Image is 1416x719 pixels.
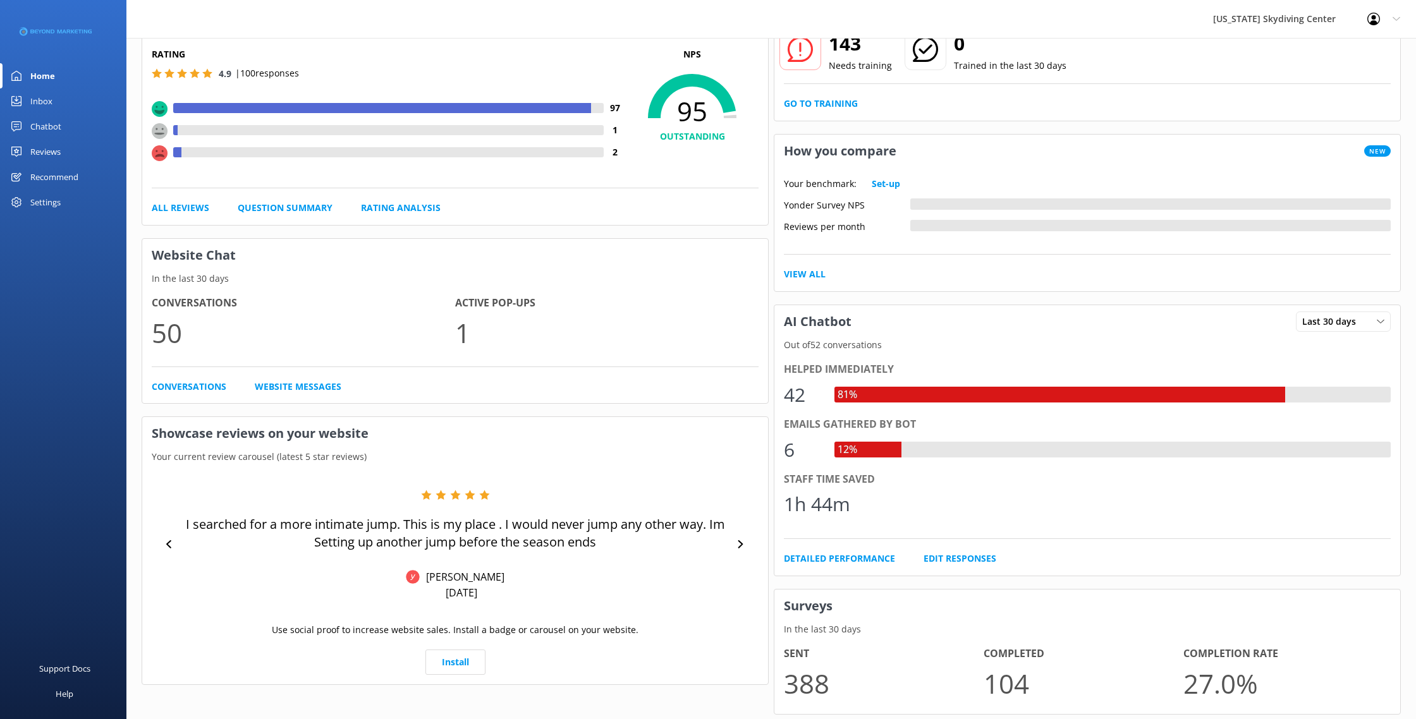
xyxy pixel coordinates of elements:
[152,201,209,215] a: All Reviews
[784,177,857,191] p: Your benchmark:
[872,177,900,191] a: Set-up
[774,305,861,338] h3: AI Chatbot
[784,435,822,465] div: 6
[984,646,1183,662] h4: Completed
[30,63,55,88] div: Home
[142,272,768,286] p: In the last 30 days
[272,623,638,637] p: Use social proof to increase website sales. Install a badge or carousel on your website.
[784,646,984,662] h4: Sent
[425,650,485,675] a: Install
[626,95,759,127] span: 95
[1302,315,1364,329] span: Last 30 days
[774,589,1400,622] h3: Surveys
[1364,145,1391,157] span: New
[56,681,73,706] div: Help
[446,586,477,600] p: [DATE]
[238,201,333,215] a: Question Summary
[784,416,1391,433] div: Emails gathered by bot
[30,190,61,215] div: Settings
[142,450,768,464] p: Your current review carousel (latest 5 star reviews)
[406,570,420,584] img: Yonder
[420,570,504,584] p: [PERSON_NAME]
[235,66,299,80] p: | 100 responses
[784,361,1391,378] div: Helped immediately
[30,88,52,114] div: Inbox
[954,28,1066,59] h2: 0
[774,622,1400,636] p: In the last 30 days
[455,311,759,354] p: 1
[604,101,626,115] h4: 97
[784,380,822,410] div: 42
[784,489,850,519] div: 1h 44m
[152,380,226,394] a: Conversations
[829,59,892,73] p: Needs training
[1183,646,1383,662] h4: Completion Rate
[182,516,728,551] p: I searched for a more intimate jump. This is my place . I would never jump any other way. Im Sett...
[604,123,626,137] h4: 1
[142,239,768,272] h3: Website Chat
[361,201,441,215] a: Rating Analysis
[784,198,910,210] div: Yonder Survey NPS
[1183,662,1383,704] p: 27.0 %
[604,145,626,159] h4: 2
[30,114,61,139] div: Chatbot
[924,552,996,565] a: Edit Responses
[834,442,860,458] div: 12%
[784,97,858,111] a: Go to Training
[784,267,826,281] a: View All
[19,21,92,42] img: 3-1676954853.png
[784,662,984,704] p: 388
[834,387,860,403] div: 81%
[784,471,1391,488] div: Staff time saved
[39,656,90,681] div: Support Docs
[784,220,910,231] div: Reviews per month
[152,311,455,354] p: 50
[30,139,61,164] div: Reviews
[774,338,1400,352] p: Out of 52 conversations
[152,295,455,311] h4: Conversations
[142,417,768,450] h3: Showcase reviews on your website
[30,164,78,190] div: Recommend
[626,47,759,61] p: NPS
[455,295,759,311] h4: Active Pop-ups
[829,28,892,59] h2: 143
[219,68,231,80] span: 4.9
[626,130,759,143] h4: OUTSTANDING
[984,662,1183,704] p: 104
[954,59,1066,73] p: Trained in the last 30 days
[152,47,626,61] h5: Rating
[255,380,341,394] a: Website Messages
[784,552,895,565] a: Detailed Performance
[774,135,906,167] h3: How you compare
